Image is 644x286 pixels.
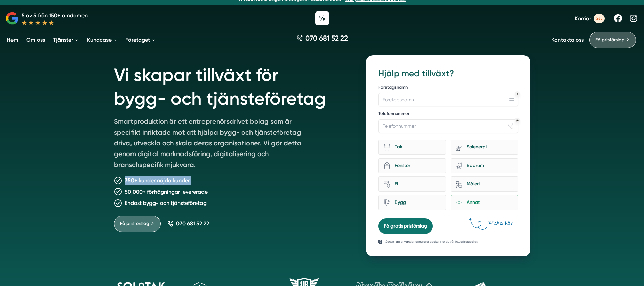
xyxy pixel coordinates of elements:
[385,239,478,244] p: Genom att använda formuläret godkänner du vår integritetspolicy.
[551,37,584,43] a: Kontakta oss
[305,33,348,43] span: 070 681 52 22
[516,119,519,122] div: Obligatoriskt
[378,119,518,133] input: Telefonnummer
[114,116,309,173] p: Smartproduktion är ett entreprenörsdrivet bolag som är specifikt inriktade mot att hjälpa bygg- o...
[124,31,157,48] a: Företaget
[516,93,519,95] div: Obligatoriskt
[125,199,207,207] p: Endast bygg- och tjänsteföretag
[294,33,351,46] a: 070 681 52 22
[114,216,161,232] a: Få prisförslag
[176,220,209,227] span: 070 681 52 22
[594,14,605,23] span: 2st
[86,31,119,48] a: Kundcase
[125,188,208,196] p: 50,000+ förfrågningar levererade
[114,55,350,116] h1: Vi skapar tillväxt för bygg- och tjänsteföretag
[378,84,518,92] label: Företagsnamn
[120,220,149,228] span: Få prisförslag
[595,36,625,44] span: Få prisförslag
[25,31,46,48] a: Om oss
[378,93,518,106] input: Företagsnamn
[5,31,20,48] a: Hem
[167,220,209,227] a: 070 681 52 22
[52,31,80,48] a: Tjänster
[575,14,605,23] a: Karriär 2st
[125,176,190,185] p: 350+ kunder nöjda kunder
[378,68,518,80] h3: Hjälp med tillväxt?
[22,11,88,20] p: 5 av 5 från 150+ omdömen
[378,111,518,118] label: Telefonnummer
[575,15,591,22] span: Karriär
[589,32,636,48] a: Få prisförslag
[378,218,433,234] button: Få gratis prisförslag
